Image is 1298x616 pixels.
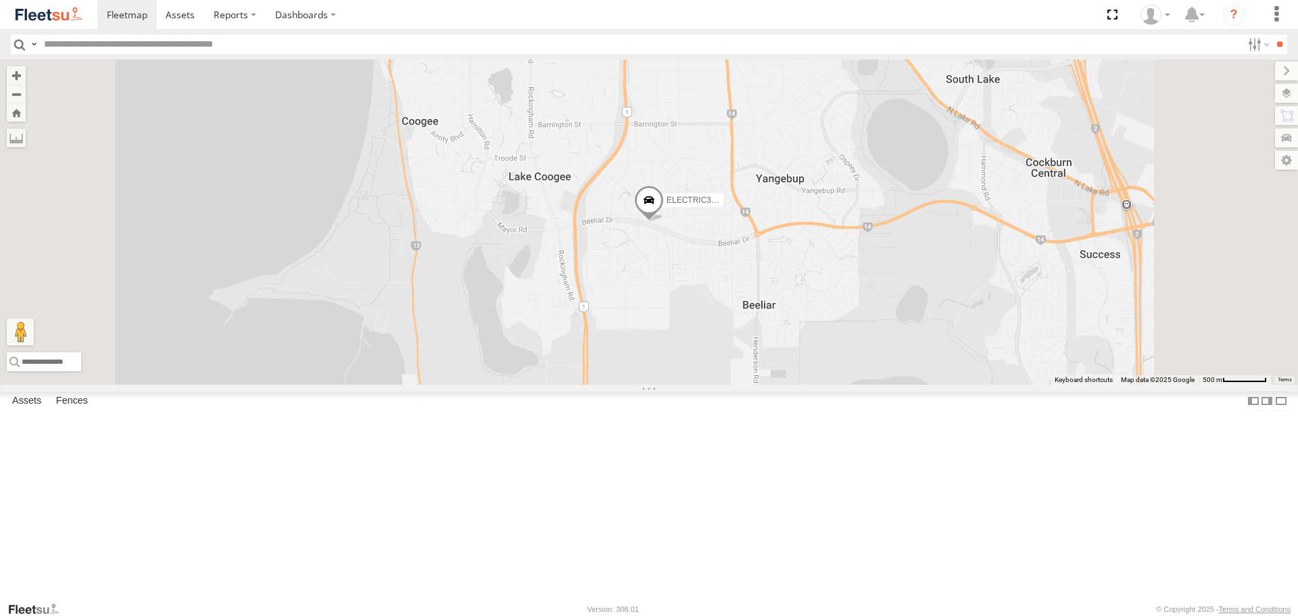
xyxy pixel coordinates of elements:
[1203,376,1222,383] span: 500 m
[1055,375,1113,385] button: Keyboard shortcuts
[5,392,48,411] label: Assets
[1275,151,1298,170] label: Map Settings
[1199,375,1271,385] button: Map Scale: 500 m per 62 pixels
[667,196,785,206] span: ELECTRIC3 - [PERSON_NAME]
[1247,392,1260,411] label: Dock Summary Table to the Left
[1219,605,1291,613] a: Terms and Conditions
[7,318,34,346] button: Drag Pegman onto the map to open Street View
[49,392,95,411] label: Fences
[1260,392,1274,411] label: Dock Summary Table to the Right
[28,34,39,54] label: Search Query
[1274,392,1288,411] label: Hide Summary Table
[7,66,26,85] button: Zoom in
[587,605,639,613] div: Version: 308.01
[14,5,84,24] img: fleetsu-logo-horizontal.svg
[1121,376,1195,383] span: Map data ©2025 Google
[1243,34,1272,54] label: Search Filter Options
[7,85,26,103] button: Zoom out
[1136,5,1175,25] div: Wayne Betts
[1223,4,1245,26] i: ?
[7,128,26,147] label: Measure
[1156,605,1291,613] div: © Copyright 2025 -
[7,103,26,122] button: Zoom Home
[1278,377,1292,382] a: Terms (opens in new tab)
[7,602,70,616] a: Visit our Website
